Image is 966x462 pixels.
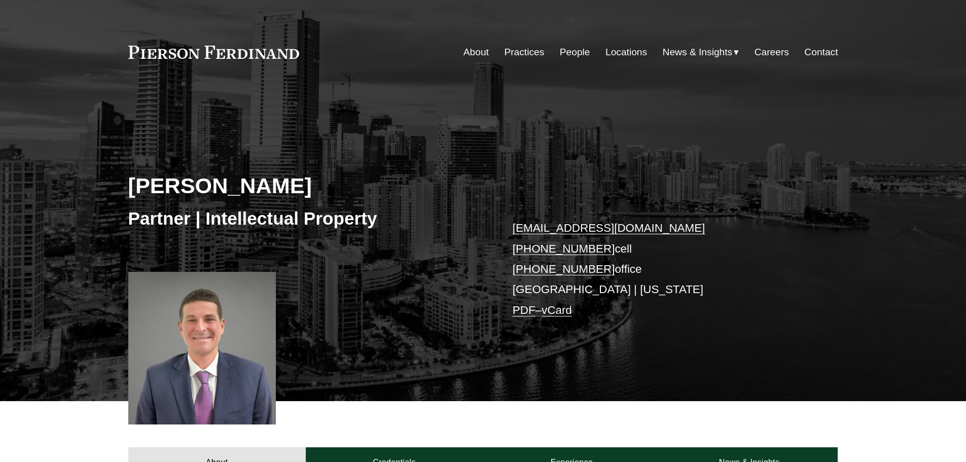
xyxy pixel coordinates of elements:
[513,263,615,275] a: [PHONE_NUMBER]
[542,304,572,316] a: vCard
[755,43,789,62] a: Careers
[605,43,647,62] a: Locations
[463,43,489,62] a: About
[513,242,615,255] a: [PHONE_NUMBER]
[663,44,733,61] span: News & Insights
[128,172,483,199] h2: [PERSON_NAME]
[128,207,483,230] h3: Partner | Intellectual Property
[513,218,808,321] p: cell office [GEOGRAPHIC_DATA] | [US_STATE] –
[804,43,838,62] a: Contact
[513,304,535,316] a: PDF
[663,43,739,62] a: folder dropdown
[504,43,544,62] a: Practices
[560,43,590,62] a: People
[513,222,705,234] a: [EMAIL_ADDRESS][DOMAIN_NAME]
